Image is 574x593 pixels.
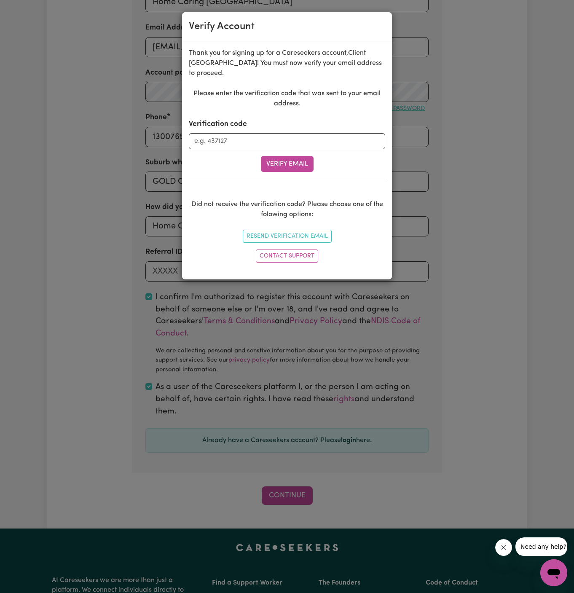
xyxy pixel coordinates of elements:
div: Verify Account [189,19,255,34]
iframe: Message from company [515,537,567,556]
iframe: Close message [495,539,512,556]
label: Verification code [189,119,247,130]
button: Verify Email [261,156,314,172]
a: Contact Support [256,250,318,263]
iframe: Button to launch messaging window [540,559,567,586]
input: e.g. 437127 [189,133,385,149]
p: Did not receive the verification code? Please choose one of the folowing options: [189,199,385,220]
p: Thank you for signing up for a Careseekers account, Client [GEOGRAPHIC_DATA] ! You must now verif... [189,48,385,78]
button: Resend Verification Email [243,230,332,243]
p: Please enter the verification code that was sent to your email address. [189,89,385,109]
